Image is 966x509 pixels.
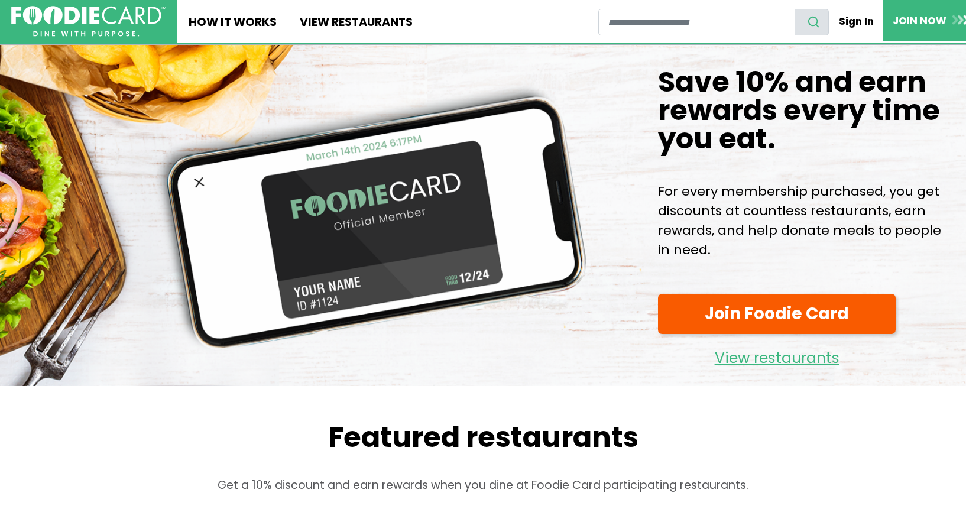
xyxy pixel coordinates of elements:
a: View restaurants [658,340,896,370]
a: Sign In [829,8,883,34]
a: Join Foodie Card [658,294,896,335]
h1: Save 10% and earn rewards every time you eat. [658,68,956,153]
p: For every membership purchased, you get discounts at countless restaurants, earn rewards, and hel... [658,181,956,260]
img: FoodieCard; Eat, Drink, Save, Donate [11,6,166,37]
p: Get a 10% discount and earn rewards when you dine at Foodie Card participating restaurants. [69,477,897,494]
h2: Featured restaurants [69,420,897,455]
input: restaurant search [598,9,795,35]
button: search [795,9,829,35]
